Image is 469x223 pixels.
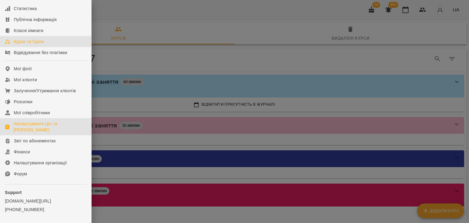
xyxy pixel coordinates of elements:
[14,16,56,23] div: Публічна інформація
[14,138,56,144] div: Звіт по абонементах
[14,49,67,56] div: Відвідування без платіжки
[14,27,43,34] div: Класні кімнати
[14,88,76,94] div: Залучення/Утримання клієнтів
[14,5,37,12] div: Статистика
[14,77,37,83] div: Мої клієнти
[14,110,50,116] div: Мої співробітники
[14,66,32,72] div: Мої філії
[14,38,44,45] div: Курси та Групи
[14,171,27,177] div: Форум
[14,160,67,166] div: Налаштування організації
[14,99,32,105] div: Розсилки
[5,207,86,213] a: [PHONE_NUMBER]
[5,189,86,196] p: Support
[5,198,86,204] a: [DOMAIN_NAME][URL]
[14,149,30,155] div: Фінанси
[13,121,86,133] div: Налаштування Цін та [PERSON_NAME]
